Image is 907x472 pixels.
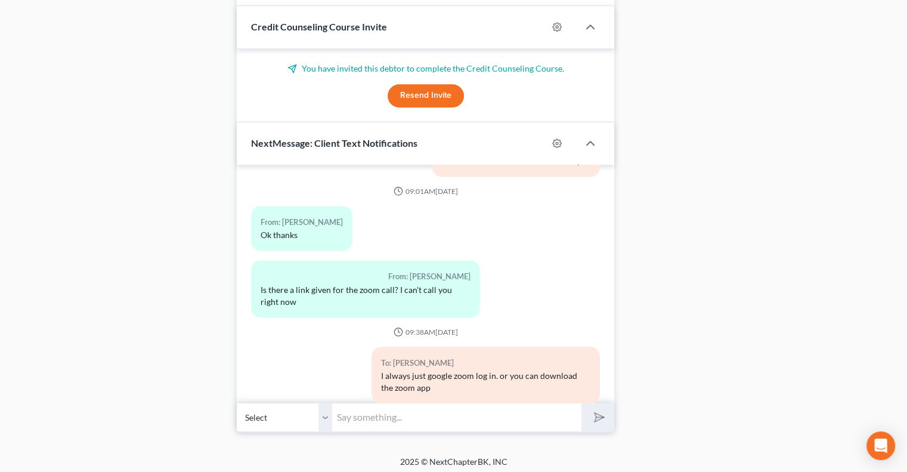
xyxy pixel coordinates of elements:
[251,21,387,32] span: Credit Counseling Course Invite
[261,229,343,241] div: Ok thanks
[261,284,470,308] div: Is there a link given for the zoom call? I can't call you right now
[261,270,470,283] div: From: [PERSON_NAME]
[251,327,600,337] div: 09:38AM[DATE]
[381,370,590,394] div: I always just google zoom log in. or you can download the zoom app
[261,215,343,229] div: From: [PERSON_NAME]
[381,356,590,370] div: To: [PERSON_NAME]
[251,186,600,196] div: 09:01AM[DATE]
[388,84,464,108] button: Resend Invite
[251,63,600,75] p: You have invited this debtor to complete the Credit Counseling Course.
[251,137,417,149] span: NextMessage: Client Text Notifications
[866,431,895,460] div: Open Intercom Messenger
[332,403,581,432] input: Say something...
